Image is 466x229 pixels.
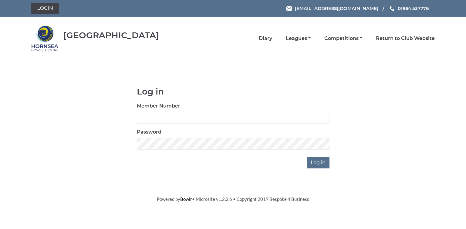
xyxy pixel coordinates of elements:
span: [EMAIL_ADDRESS][DOMAIN_NAME] [295,5,378,11]
div: [GEOGRAPHIC_DATA] [63,31,159,40]
input: Log in [307,157,329,168]
a: Diary [259,35,272,42]
a: Leagues [286,35,311,42]
a: Bowlr [180,196,192,202]
a: Email [EMAIL_ADDRESS][DOMAIN_NAME] [286,5,378,12]
a: Phone us 01964 537776 [389,5,429,12]
img: Email [286,6,292,11]
a: Competitions [324,35,362,42]
label: Member Number [137,102,180,110]
img: Hornsea Bowls Centre [31,25,59,52]
span: 01964 537776 [398,5,429,11]
a: Return to Club Website [376,35,435,42]
img: Phone us [390,6,394,11]
h1: Log in [137,87,329,96]
a: Login [31,3,59,14]
label: Password [137,128,161,136]
span: Powered by • Microsite v1.2.2.6 • Copyright 2019 Bespoke 4 Business [157,196,309,202]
